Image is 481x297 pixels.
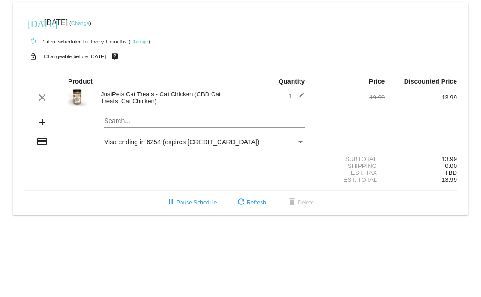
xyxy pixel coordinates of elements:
[385,94,457,101] div: 13.99
[312,176,385,183] div: Est. Total
[312,94,385,101] div: 19.99
[96,91,241,105] div: JustPets Cat Treats - Cat Chicken (CBD Cat Treats: Cat Chicken)
[68,78,93,85] strong: Product
[28,50,39,62] mat-icon: lock_open
[165,199,217,206] span: Pause Schedule
[104,118,305,125] input: Search...
[104,138,259,146] span: Visa ending in 6254 (expires [CREDIT_CARD_DATA])
[445,162,457,169] span: 0.00
[158,194,224,211] button: Pause Schedule
[312,155,385,162] div: Subtotal
[68,87,87,106] img: CBD_Chicken_Circle_Cat_Treats_V3_24_WEB_650px_FINAL.jpg
[294,92,305,103] mat-icon: edit
[128,39,150,44] small: ( )
[312,162,385,169] div: Shipping
[109,50,120,62] mat-icon: live_help
[37,117,48,128] mat-icon: add
[445,169,457,176] span: TBD
[385,155,457,162] div: 13.99
[104,138,305,146] mat-select: Payment Method
[312,169,385,176] div: Est. Tax
[236,197,247,208] mat-icon: refresh
[69,20,91,26] small: ( )
[404,78,457,85] strong: Discounted Price
[28,36,39,47] mat-icon: autorenew
[369,78,385,85] strong: Price
[130,39,148,44] a: Change
[71,20,89,26] a: Change
[228,194,274,211] button: Refresh
[287,199,314,206] span: Delete
[44,54,106,59] small: Changeable before [DATE]
[279,194,321,211] button: Delete
[236,199,266,206] span: Refresh
[37,136,48,147] mat-icon: credit_card
[165,197,176,208] mat-icon: pause
[24,39,127,44] small: 1 item scheduled for Every 1 months
[288,93,305,99] span: 1
[278,78,305,85] strong: Quantity
[442,176,457,183] span: 13.99
[287,197,298,208] mat-icon: delete
[37,92,48,103] mat-icon: clear
[28,18,39,29] mat-icon: [DATE]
